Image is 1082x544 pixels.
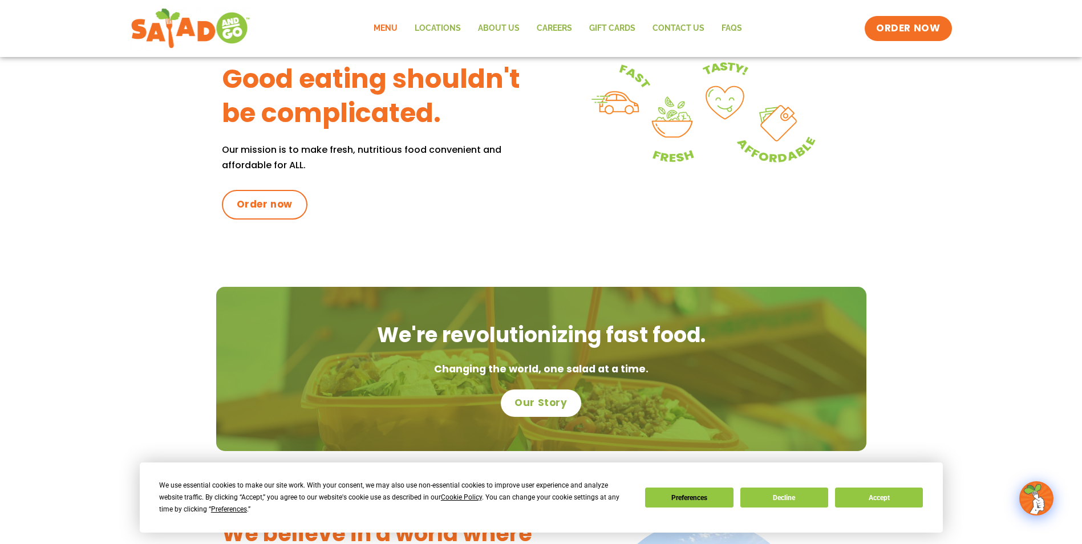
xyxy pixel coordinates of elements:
[865,16,951,41] a: ORDER NOW
[581,15,644,42] a: GIFT CARDS
[645,488,733,508] button: Preferences
[1020,482,1052,514] img: wpChatIcon
[228,361,855,378] p: Changing the world, one salad at a time.
[365,15,751,42] nav: Menu
[365,15,406,42] a: Menu
[406,15,469,42] a: Locations
[713,15,751,42] a: FAQs
[237,198,293,212] span: Order now
[514,396,567,410] span: Our Story
[159,480,631,515] div: We use essential cookies to make our site work. With your consent, we may also use non-essential ...
[876,22,940,35] span: ORDER NOW
[644,15,713,42] a: Contact Us
[528,15,581,42] a: Careers
[469,15,528,42] a: About Us
[835,488,923,508] button: Accept
[140,462,943,533] div: Cookie Consent Prompt
[131,6,251,51] img: new-SAG-logo-768×292
[441,493,482,501] span: Cookie Policy
[228,321,855,350] h2: We're revolutionizing fast food.
[501,389,581,417] a: Our Story
[222,142,541,173] p: Our mission is to make fresh, nutritious food convenient and affordable for ALL.
[740,488,828,508] button: Decline
[222,190,307,220] a: Order now
[211,505,247,513] span: Preferences
[222,62,541,131] h3: Good eating shouldn't be complicated.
